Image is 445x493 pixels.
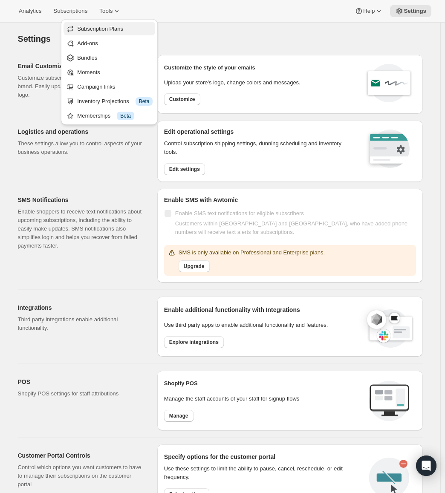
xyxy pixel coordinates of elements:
[77,112,153,120] div: Memberships
[18,208,144,250] p: Enable shoppers to receive text notifications about upcoming subscriptions, including the ability...
[18,463,144,489] p: Control which options you want customers to have to manage their subscriptions on the customer po...
[404,8,426,14] span: Settings
[175,220,407,235] span: Customers within [GEOGRAPHIC_DATA] and [GEOGRAPHIC_DATA], who have added phone numbers will recei...
[64,36,155,50] button: Add-ons
[120,112,131,119] span: Beta
[53,8,87,14] span: Subscriptions
[18,451,144,460] h2: Customer Portal Controls
[164,306,358,314] h2: Enable additional functionality with Integrations
[164,139,355,156] p: Control subscription shipping settings, dunning scheduling and inventory tools.
[18,315,144,332] p: Third party integrations enable additional functionality.
[184,263,205,270] span: Upgrade
[179,248,325,257] p: SMS is only available on Professional and Enterprise plans.
[48,5,92,17] button: Subscriptions
[164,410,194,422] button: Manage
[164,379,362,388] h2: Shopify POS
[169,166,200,173] span: Edit settings
[18,74,144,99] p: Customize subscription emails to match your brand. Easily update messaging, color, and add a logo.
[14,5,46,17] button: Analytics
[175,210,304,216] span: Enable SMS text notifications for eligible subscribers
[179,260,210,272] button: Upgrade
[164,127,355,136] h2: Edit operational settings
[164,163,205,175] button: Edit settings
[94,5,126,17] button: Tools
[416,456,436,476] div: Open Intercom Messenger
[169,96,195,103] span: Customize
[19,8,41,14] span: Analytics
[164,321,358,329] p: Use third party apps to enable additional functionality and features.
[64,80,155,93] button: Campaign links
[18,196,144,204] h2: SMS Notifications
[77,26,123,32] span: Subscription Plans
[77,69,100,75] span: Moments
[164,464,362,481] div: Use these settings to limit the ability to pause, cancel, reschedule, or edit frequency.
[64,94,155,108] button: Inventory Projections
[139,98,150,105] span: Beta
[77,97,153,106] div: Inventory Projections
[18,127,144,136] h2: Logistics and operations
[164,395,362,403] p: Manage the staff accounts of your staff for signup flows
[169,412,188,419] span: Manage
[164,196,416,204] h2: Enable SMS with Awtomic
[77,55,97,61] span: Bundles
[363,8,375,14] span: Help
[18,62,144,70] h2: Email Customization
[18,139,144,156] p: These settings allow you to control aspects of your business operations.
[169,339,219,346] span: Explore integrations
[390,5,431,17] button: Settings
[164,93,200,105] button: Customize
[164,453,362,461] h2: Specify options for the customer portal
[164,336,224,348] button: Explore integrations
[18,34,51,43] span: Settings
[64,51,155,64] button: Bundles
[350,5,388,17] button: Help
[164,78,301,87] p: Upload your store’s logo, change colors and messages.
[77,84,115,90] span: Campaign links
[18,389,144,398] p: Shopify POS settings for staff attributions
[64,22,155,35] button: Subscription Plans
[64,65,155,79] button: Moments
[64,109,155,122] button: Memberships
[77,40,98,46] span: Add-ons
[164,63,255,72] p: Customize the style of your emails
[18,303,144,312] h2: Integrations
[99,8,113,14] span: Tools
[18,378,144,386] h2: POS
